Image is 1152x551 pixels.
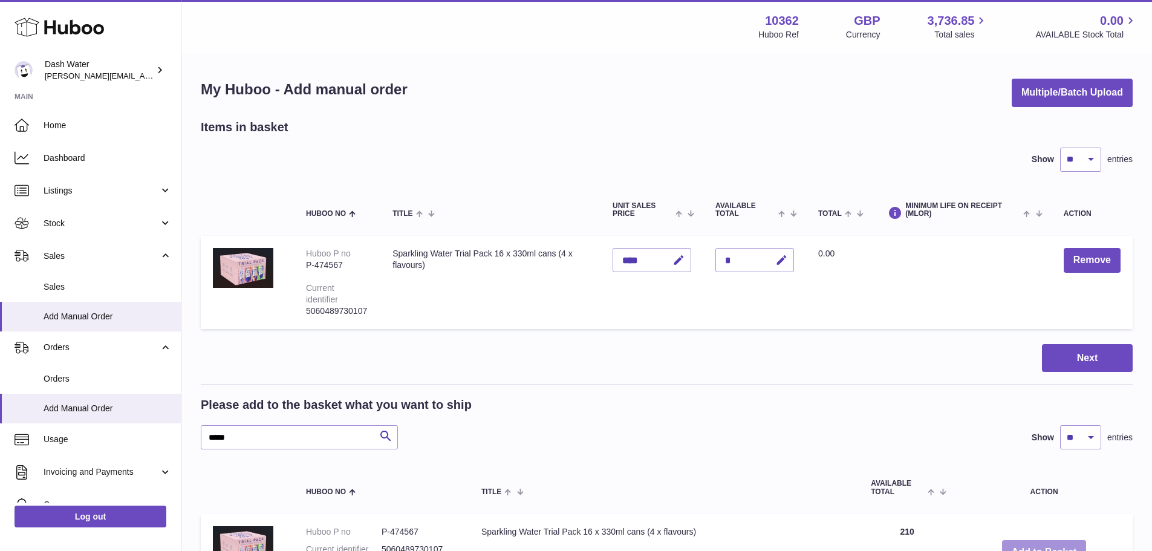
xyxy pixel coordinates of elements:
div: 5060489730107 [306,305,368,317]
dt: Huboo P no [306,526,382,538]
label: Show [1032,432,1054,443]
button: Multiple/Batch Upload [1012,79,1133,107]
span: AVAILABLE Stock Total [1035,29,1137,41]
span: entries [1107,154,1133,165]
button: Next [1042,344,1133,373]
div: Current identifier [306,283,338,304]
strong: 10362 [765,13,799,29]
span: Stock [44,218,159,229]
span: Add Manual Order [44,403,172,414]
span: Home [44,120,172,131]
strong: GBP [854,13,880,29]
dd: P-474567 [382,526,457,538]
div: Huboo P no [306,249,351,258]
a: 3,736.85 Total sales [928,13,989,41]
span: Title [481,488,501,496]
span: Invoicing and Payments [44,466,159,478]
th: Action [955,468,1133,507]
h2: Items in basket [201,119,288,135]
label: Show [1032,154,1054,165]
span: Listings [44,185,159,197]
div: Currency [846,29,880,41]
h1: My Huboo - Add manual order [201,80,408,99]
span: Minimum Life On Receipt (MLOR) [905,202,1020,218]
span: Title [392,210,412,218]
img: james@dash-water.com [15,61,33,79]
button: Remove [1064,248,1121,273]
span: Orders [44,373,172,385]
span: Total sales [934,29,988,41]
span: Add Manual Order [44,311,172,322]
span: 3,736.85 [928,13,975,29]
img: Sparkling Water Trial Pack 16 x 330ml cans (4 x flavours) [213,248,273,288]
a: Log out [15,506,166,527]
span: Huboo no [306,210,346,218]
span: AVAILABLE Total [871,480,925,495]
span: Orders [44,342,159,353]
span: Unit Sales Price [613,202,672,218]
span: [PERSON_NAME][EMAIL_ADDRESS][DOMAIN_NAME] [45,71,242,80]
div: Dash Water [45,59,154,82]
h2: Please add to the basket what you want to ship [201,397,472,413]
span: Huboo no [306,488,346,496]
a: 0.00 AVAILABLE Stock Total [1035,13,1137,41]
span: 0.00 [1100,13,1124,29]
span: Dashboard [44,152,172,164]
div: P-474567 [306,259,368,271]
span: Total [818,210,842,218]
span: Sales [44,281,172,293]
span: 0.00 [818,249,835,258]
span: Usage [44,434,172,445]
div: Huboo Ref [758,29,799,41]
td: Sparkling Water Trial Pack 16 x 330ml cans (4 x flavours) [380,236,600,328]
span: AVAILABLE Total [715,202,775,218]
span: Cases [44,499,172,510]
span: Sales [44,250,159,262]
span: entries [1107,432,1133,443]
div: Action [1064,210,1121,218]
